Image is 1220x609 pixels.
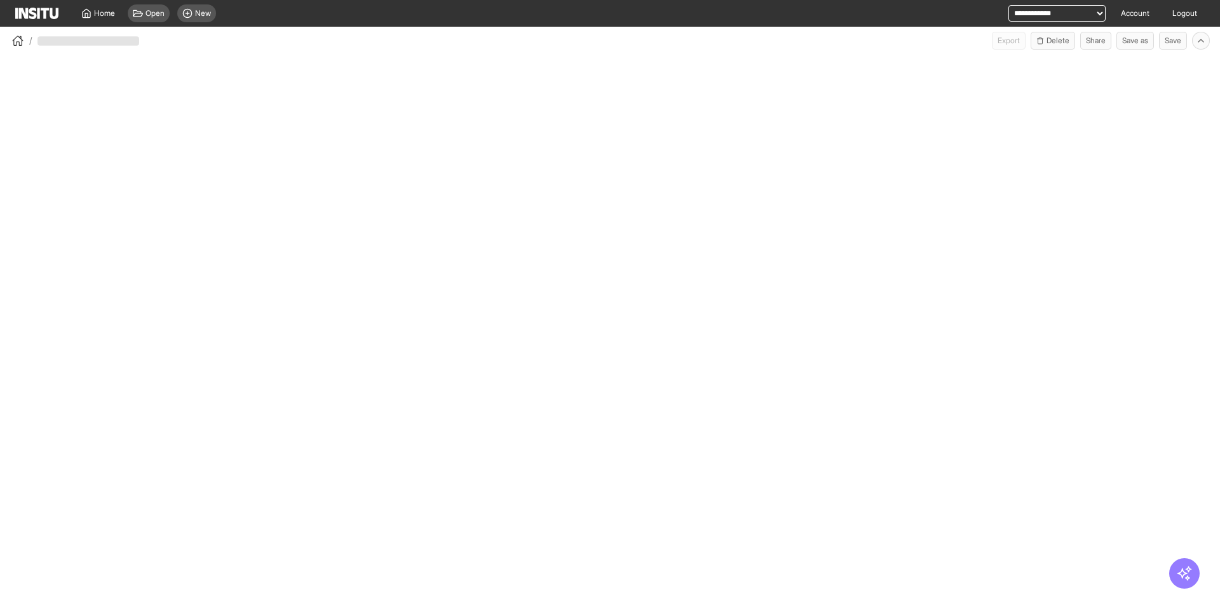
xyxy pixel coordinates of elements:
[15,8,58,19] img: Logo
[29,34,32,47] span: /
[1159,32,1187,50] button: Save
[10,33,32,48] button: /
[1080,32,1111,50] button: Share
[94,8,115,18] span: Home
[992,32,1026,50] button: Export
[1116,32,1154,50] button: Save as
[992,32,1026,50] span: Can currently only export from Insights reports.
[195,8,211,18] span: New
[1031,32,1075,50] button: Delete
[146,8,165,18] span: Open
